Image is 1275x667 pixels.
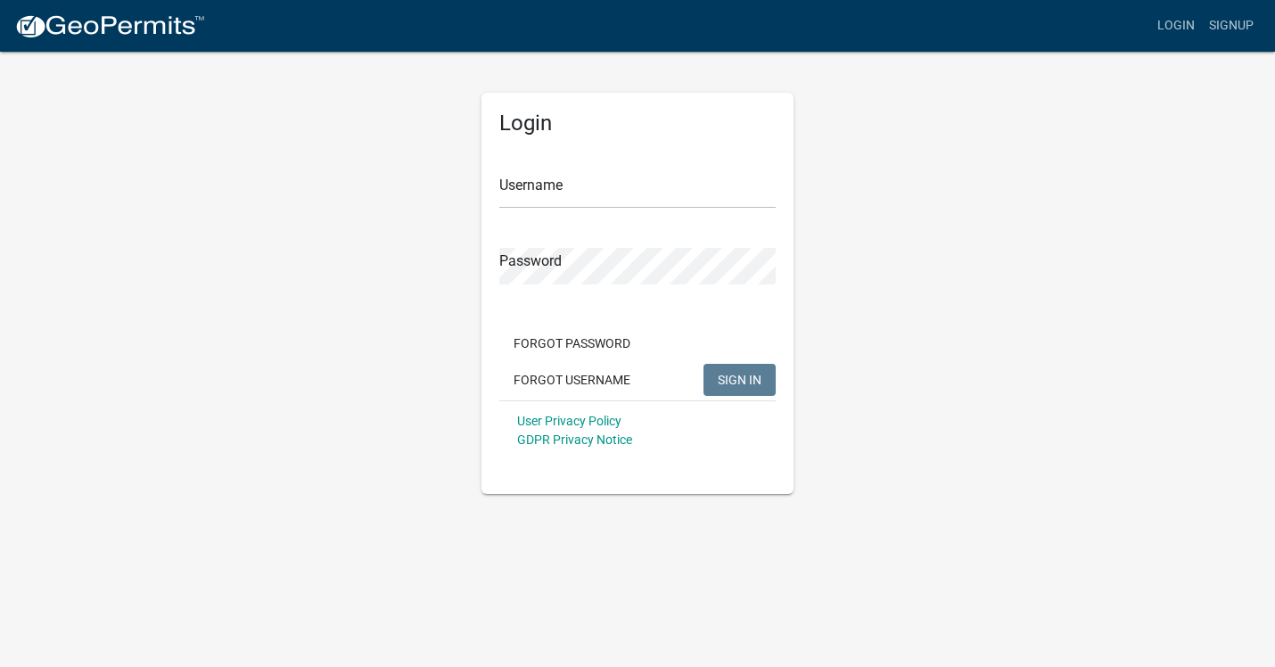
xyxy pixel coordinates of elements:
a: User Privacy Policy [517,414,621,428]
span: SIGN IN [718,372,761,386]
h5: Login [499,111,776,136]
a: Login [1150,9,1202,43]
a: Signup [1202,9,1261,43]
button: Forgot Password [499,327,645,359]
button: Forgot Username [499,364,645,396]
a: GDPR Privacy Notice [517,432,632,447]
button: SIGN IN [703,364,776,396]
